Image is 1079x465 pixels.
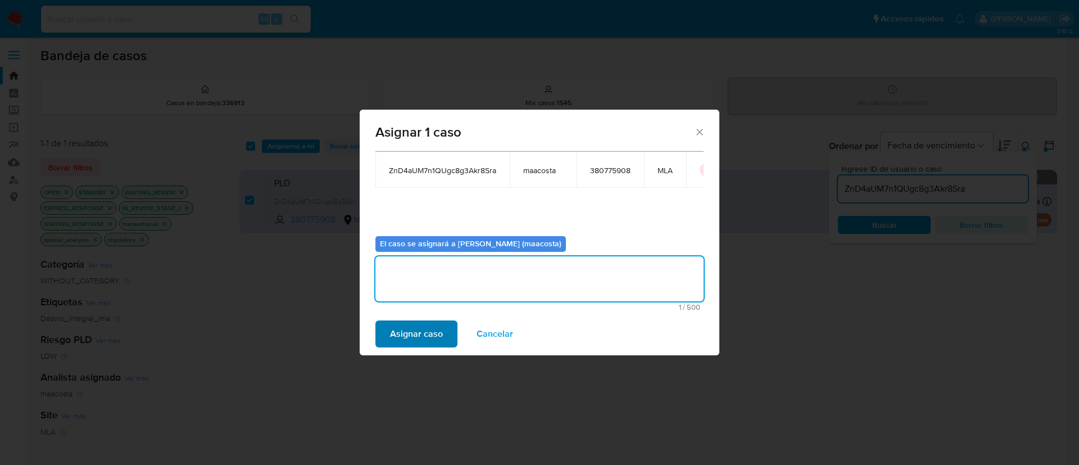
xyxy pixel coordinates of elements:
[694,127,704,137] button: Cerrar ventana
[658,165,673,175] span: MLA
[590,165,631,175] span: 380775908
[389,165,496,175] span: ZnD4aUM7n1QUgc8g3Akr8Sra
[375,320,457,347] button: Asignar caso
[700,163,713,177] button: icon-button
[390,322,443,346] span: Asignar caso
[462,320,528,347] button: Cancelar
[375,125,694,139] span: Asignar 1 caso
[360,110,719,355] div: assign-modal
[523,165,563,175] span: maacosta
[477,322,513,346] span: Cancelar
[379,304,700,311] span: Máximo 500 caracteres
[380,238,561,249] b: El caso se asignará a [PERSON_NAME] (maacosta)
